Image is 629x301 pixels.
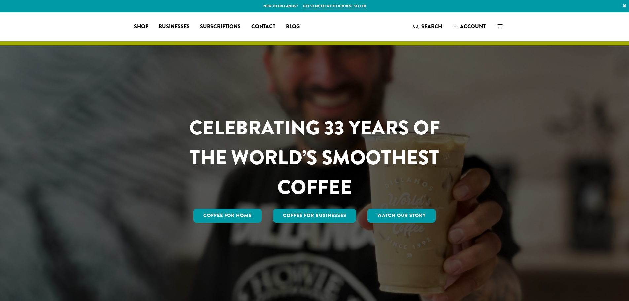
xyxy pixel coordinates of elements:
a: Coffee for Home [193,209,262,223]
a: Watch Our Story [367,209,436,223]
span: Account [460,23,486,30]
a: Search [408,21,447,32]
a: Get started with our best seller [303,3,366,9]
a: Shop [129,21,154,32]
span: Subscriptions [200,23,241,31]
h1: CELEBRATING 33 YEARS OF THE WORLD’S SMOOTHEST COFFEE [170,113,460,202]
span: Businesses [159,23,190,31]
span: Blog [286,23,300,31]
span: Contact [251,23,275,31]
a: Coffee For Businesses [273,209,356,223]
span: Search [421,23,442,30]
span: Shop [134,23,148,31]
